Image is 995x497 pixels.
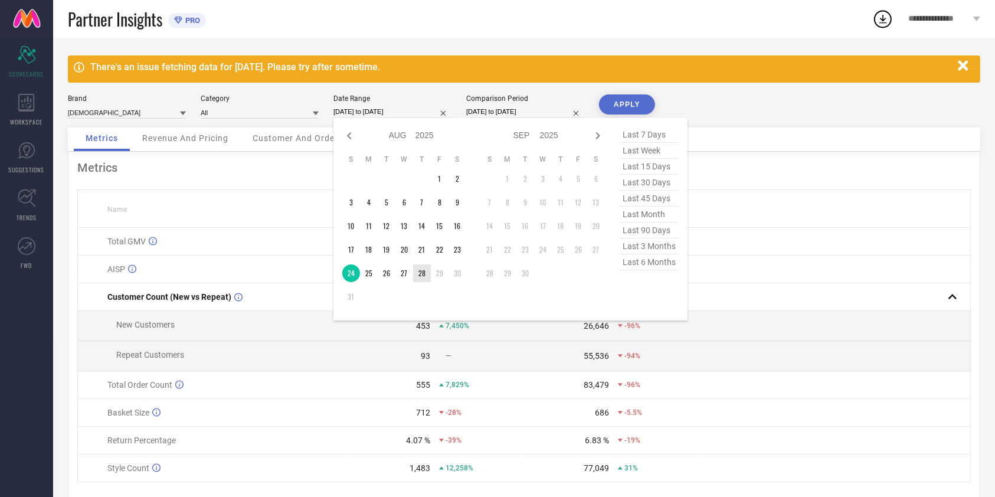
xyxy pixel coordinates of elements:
[499,264,516,282] td: Mon Sep 29 2025
[68,7,162,31] span: Partner Insights
[413,264,431,282] td: Thu Aug 28 2025
[413,241,431,259] td: Thu Aug 21 2025
[587,170,605,188] td: Sat Sep 06 2025
[107,463,149,473] span: Style Count
[201,94,319,103] div: Category
[360,194,378,211] td: Mon Aug 04 2025
[449,241,466,259] td: Sat Aug 23 2025
[534,170,552,188] td: Wed Sep 03 2025
[342,264,360,282] td: Sun Aug 24 2025
[620,159,679,175] span: last 15 days
[395,155,413,164] th: Wednesday
[481,217,499,235] td: Sun Sep 14 2025
[446,352,451,360] span: —
[116,350,184,359] span: Repeat Customers
[569,217,587,235] td: Fri Sep 19 2025
[446,464,473,472] span: 12,258%
[534,241,552,259] td: Wed Sep 24 2025
[395,194,413,211] td: Wed Aug 06 2025
[591,129,605,143] div: Next month
[449,217,466,235] td: Sat Aug 16 2025
[449,264,466,282] td: Sat Aug 30 2025
[410,463,430,473] div: 1,483
[449,155,466,164] th: Saturday
[90,61,952,73] div: There's an issue fetching data for [DATE]. Please try after sometime.
[416,408,430,417] div: 712
[107,292,231,302] span: Customer Count (New vs Repeat)
[534,217,552,235] td: Wed Sep 17 2025
[421,351,430,361] div: 93
[620,127,679,143] span: last 7 days
[499,155,516,164] th: Monday
[342,194,360,211] td: Sun Aug 03 2025
[378,264,395,282] td: Tue Aug 26 2025
[21,261,32,270] span: FWD
[107,237,146,246] span: Total GMV
[584,321,609,331] div: 26,646
[620,175,679,191] span: last 30 days
[449,170,466,188] td: Sat Aug 02 2025
[360,264,378,282] td: Mon Aug 25 2025
[446,322,469,330] span: 7,450%
[378,155,395,164] th: Tuesday
[413,217,431,235] td: Thu Aug 14 2025
[620,191,679,207] span: last 45 days
[142,133,228,143] span: Revenue And Pricing
[431,194,449,211] td: Fri Aug 08 2025
[378,194,395,211] td: Tue Aug 05 2025
[466,106,584,118] input: Select comparison period
[599,94,655,115] button: APPLY
[86,133,118,143] span: Metrics
[516,264,534,282] td: Tue Sep 30 2025
[624,322,640,330] span: -96%
[182,16,200,25] span: PRO
[395,241,413,259] td: Wed Aug 20 2025
[516,241,534,259] td: Tue Sep 23 2025
[552,217,569,235] td: Thu Sep 18 2025
[499,241,516,259] td: Mon Sep 22 2025
[587,217,605,235] td: Sat Sep 20 2025
[620,254,679,270] span: last 6 months
[516,155,534,164] th: Tuesday
[360,155,378,164] th: Monday
[446,381,469,389] span: 7,829%
[552,241,569,259] td: Thu Sep 25 2025
[624,464,638,472] span: 31%
[872,8,893,30] div: Open download list
[107,436,176,445] span: Return Percentage
[587,194,605,211] td: Sat Sep 13 2025
[68,94,186,103] div: Brand
[9,70,44,79] span: SCORECARDS
[585,436,609,445] div: 6.83 %
[516,170,534,188] td: Tue Sep 02 2025
[11,117,43,126] span: WORKSPACE
[342,288,360,306] td: Sun Aug 31 2025
[449,194,466,211] td: Sat Aug 09 2025
[620,238,679,254] span: last 3 months
[446,408,462,417] span: -28%
[446,436,462,444] span: -39%
[17,213,37,222] span: TRENDS
[431,241,449,259] td: Fri Aug 22 2025
[516,194,534,211] td: Tue Sep 09 2025
[481,194,499,211] td: Sun Sep 07 2025
[516,217,534,235] td: Tue Sep 16 2025
[569,155,587,164] th: Friday
[395,217,413,235] td: Wed Aug 13 2025
[624,436,640,444] span: -19%
[620,143,679,159] span: last week
[569,194,587,211] td: Fri Sep 12 2025
[360,217,378,235] td: Mon Aug 11 2025
[107,408,149,417] span: Basket Size
[333,94,451,103] div: Date Range
[360,241,378,259] td: Mon Aug 18 2025
[587,241,605,259] td: Sat Sep 27 2025
[413,194,431,211] td: Thu Aug 07 2025
[406,436,430,445] div: 4.07 %
[569,170,587,188] td: Fri Sep 05 2025
[569,241,587,259] td: Fri Sep 26 2025
[620,207,679,223] span: last month
[333,106,451,118] input: Select date range
[107,264,125,274] span: AISP
[584,380,609,390] div: 83,479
